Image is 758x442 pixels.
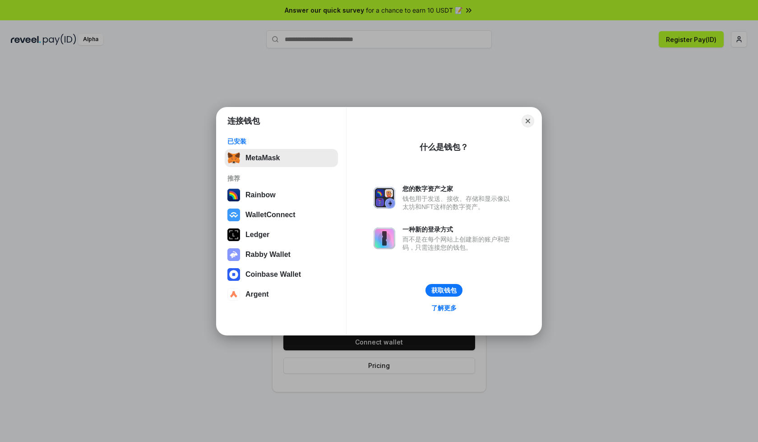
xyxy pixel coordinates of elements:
[402,235,514,251] div: 而不是在每个网站上创建新的账户和密码，只需连接您的钱包。
[245,231,269,239] div: Ledger
[522,115,534,127] button: Close
[225,285,338,303] button: Argent
[431,286,457,294] div: 获取钱包
[227,209,240,221] img: svg+xml,%3Csvg%20width%3D%2228%22%20height%3D%2228%22%20viewBox%3D%220%200%2028%2028%22%20fill%3D...
[245,290,269,298] div: Argent
[245,191,276,199] div: Rainbow
[227,248,240,261] img: svg+xml,%3Csvg%20xmlns%3D%22http%3A%2F%2Fwww.w3.org%2F2000%2Fsvg%22%20fill%3D%22none%22%20viewBox...
[225,149,338,167] button: MetaMask
[225,186,338,204] button: Rainbow
[431,304,457,312] div: 了解更多
[227,228,240,241] img: svg+xml,%3Csvg%20xmlns%3D%22http%3A%2F%2Fwww.w3.org%2F2000%2Fsvg%22%20width%3D%2228%22%20height%3...
[402,225,514,233] div: 一种新的登录方式
[402,185,514,193] div: 您的数字资产之家
[245,270,301,279] div: Coinbase Wallet
[227,137,335,145] div: 已安装
[245,251,291,259] div: Rabby Wallet
[425,284,462,297] button: 获取钱包
[227,189,240,201] img: svg+xml,%3Csvg%20width%3D%22120%22%20height%3D%22120%22%20viewBox%3D%220%200%20120%20120%22%20fil...
[426,302,462,314] a: 了解更多
[225,226,338,244] button: Ledger
[402,195,514,211] div: 钱包用于发送、接收、存储和显示像以太坊和NFT这样的数字资产。
[225,246,338,264] button: Rabby Wallet
[227,268,240,281] img: svg+xml,%3Csvg%20width%3D%2228%22%20height%3D%2228%22%20viewBox%3D%220%200%2028%2028%22%20fill%3D...
[245,211,296,219] div: WalletConnect
[225,265,338,284] button: Coinbase Wallet
[374,187,395,209] img: svg+xml,%3Csvg%20xmlns%3D%22http%3A%2F%2Fwww.w3.org%2F2000%2Fsvg%22%20fill%3D%22none%22%20viewBox...
[227,116,260,126] h1: 连接钱包
[227,288,240,301] img: svg+xml,%3Csvg%20width%3D%2228%22%20height%3D%2228%22%20viewBox%3D%220%200%2028%2028%22%20fill%3D...
[420,142,468,153] div: 什么是钱包？
[227,174,335,182] div: 推荐
[245,154,280,162] div: MetaMask
[225,206,338,224] button: WalletConnect
[227,152,240,164] img: svg+xml,%3Csvg%20fill%3D%22none%22%20height%3D%2233%22%20viewBox%3D%220%200%2035%2033%22%20width%...
[374,228,395,249] img: svg+xml,%3Csvg%20xmlns%3D%22http%3A%2F%2Fwww.w3.org%2F2000%2Fsvg%22%20fill%3D%22none%22%20viewBox...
